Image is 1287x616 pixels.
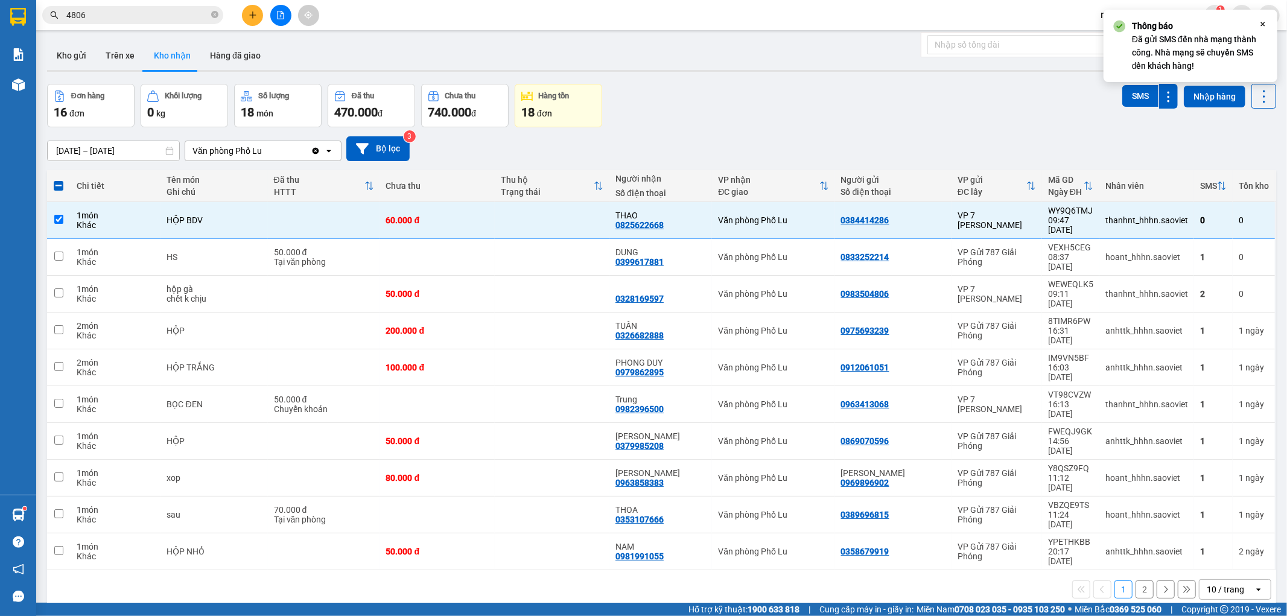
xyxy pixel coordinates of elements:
[298,5,319,26] button: aim
[1220,605,1228,614] span: copyright
[1200,547,1227,556] div: 1
[1200,252,1227,262] div: 1
[841,436,889,446] div: 0869070596
[141,84,228,127] button: Khối lượng0kg
[1200,289,1227,299] div: 2
[958,321,1036,340] div: VP Gửi 787 Giải Phóng
[1200,399,1227,409] div: 1
[718,473,828,483] div: Văn phòng Phố Lu
[495,170,609,202] th: Toggle SortBy
[77,294,155,303] div: Khác
[386,215,489,225] div: 60.000 đ
[615,321,706,331] div: TUẤN
[71,92,104,100] div: Đơn hàng
[7,10,67,70] img: logo.jpg
[263,145,264,157] input: Selected Văn phòng Phố Lu.
[242,5,263,26] button: plus
[688,603,799,616] span: Hỗ trợ kỹ thuật:
[77,181,155,191] div: Chi tiết
[615,551,664,561] div: 0981991055
[1207,583,1244,595] div: 10 / trang
[958,187,1026,197] div: ĐC lấy
[1105,289,1188,299] div: thanhnt_hhhn.saoviet
[841,399,889,409] div: 0963413068
[1245,363,1264,372] span: ngày
[69,109,84,118] span: đơn
[1105,436,1188,446] div: anhttk_hhhn.saoviet
[615,441,664,451] div: 0379985208
[1239,289,1269,299] div: 0
[386,547,489,556] div: 50.000 đ
[1048,243,1093,252] div: VEXH5CEG
[73,28,147,48] b: Sao Việt
[167,294,262,303] div: chết k chịu
[1245,510,1264,519] span: ngày
[1048,326,1093,345] div: 16:31 [DATE]
[501,175,594,185] div: Thu hộ
[1105,547,1188,556] div: anhttk_hhhn.saoviet
[615,257,664,267] div: 0399617881
[428,105,471,119] span: 740.000
[77,395,155,404] div: 1 món
[718,363,828,372] div: Văn phòng Phố Lu
[615,431,706,441] div: Luân Hương
[615,542,706,551] div: NAM
[1105,252,1188,262] div: hoant_hhhn.saoviet
[1245,473,1264,483] span: ngày
[819,603,914,616] span: Cung cấp máy in - giấy in:
[809,603,810,616] span: |
[1200,215,1227,225] div: 0
[50,11,59,19] span: search
[386,436,489,446] div: 50.000 đ
[841,478,889,487] div: 0969896902
[77,220,155,230] div: Khác
[77,505,155,515] div: 1 món
[167,175,262,185] div: Tên món
[615,331,664,340] div: 0326682888
[1048,399,1093,419] div: 16:13 [DATE]
[958,468,1036,487] div: VP Gửi 787 Giải Phóng
[211,11,218,18] span: close-circle
[256,109,273,118] span: món
[958,395,1036,414] div: VP 7 [PERSON_NAME]
[96,41,144,70] button: Trên xe
[167,473,262,483] div: xop
[352,92,374,100] div: Đã thu
[378,109,383,118] span: đ
[515,84,602,127] button: Hàng tồn18đơn
[274,175,364,185] div: Đã thu
[958,542,1036,561] div: VP Gửi 787 Giải Phóng
[304,11,313,19] span: aim
[77,515,155,524] div: Khác
[167,215,262,225] div: HỘP BDV
[77,542,155,551] div: 1 món
[77,468,155,478] div: 1 món
[718,326,828,335] div: Văn phòng Phố Lu
[1105,473,1188,483] div: hoant_hhhn.saoviet
[1048,316,1093,326] div: 8TIMR6PW
[165,92,202,100] div: Khối lượng
[1042,170,1099,202] th: Toggle SortBy
[386,326,489,335] div: 200.000 đ
[1239,215,1269,225] div: 0
[167,547,262,556] div: HỘP NHỎ
[718,175,819,185] div: VP nhận
[712,170,834,202] th: Toggle SortBy
[537,109,552,118] span: đơn
[1105,326,1188,335] div: anhttk_hhhn.saoviet
[274,187,364,197] div: HTTT
[841,289,889,299] div: 0983504806
[334,105,378,119] span: 470.000
[1132,19,1258,72] div: Đã gửi SMS đến nhà mạng thành công. Nhà mạng sẽ chuyển SMS đến khách hàng!
[1048,289,1093,308] div: 09:11 [DATE]
[1171,603,1172,616] span: |
[274,247,374,257] div: 50.000 đ
[718,399,828,409] div: Văn phòng Phố Lu
[386,289,489,299] div: 50.000 đ
[615,468,706,478] div: Anh Hoàng
[23,507,27,510] sup: 1
[13,591,24,602] span: message
[1239,252,1269,262] div: 0
[1091,7,1204,22] span: nhungltn_bvlu.saoviet
[1245,547,1264,556] span: ngày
